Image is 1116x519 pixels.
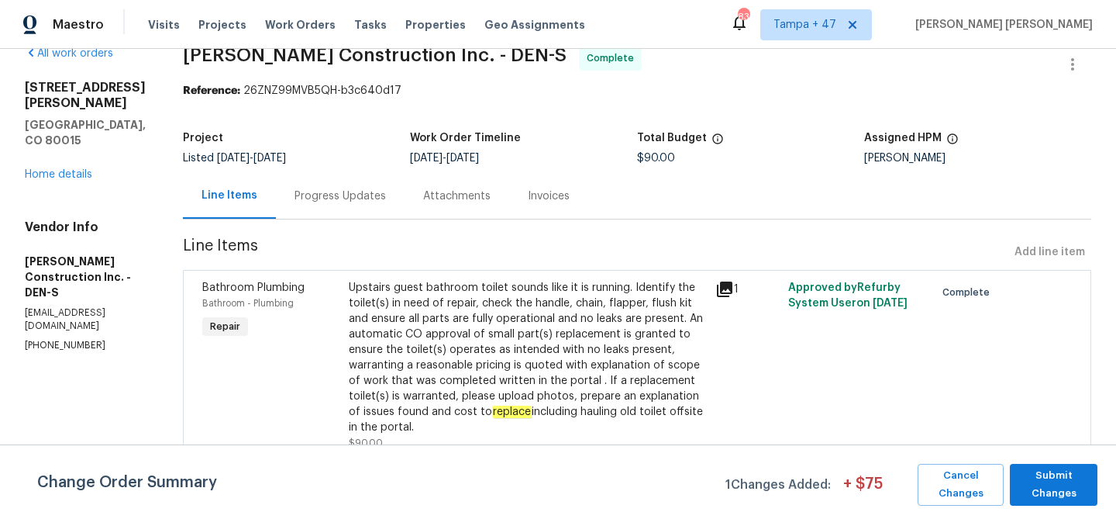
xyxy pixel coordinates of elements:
[204,319,246,334] span: Repair
[148,17,180,33] span: Visits
[183,46,567,64] span: [PERSON_NAME] Construction Inc. - DEN-S
[711,133,724,153] span: The total cost of line items that have been proposed by Opendoor. This sum includes line items th...
[217,153,286,164] span: -
[410,153,443,164] span: [DATE]
[25,254,146,300] h5: [PERSON_NAME] Construction Inc. - DEN-S
[925,467,996,503] span: Cancel Changes
[183,133,223,144] h5: Project
[354,19,387,30] span: Tasks
[410,133,521,144] h5: Work Order Timeline
[202,282,305,293] span: Bathroom Plumbing
[201,188,257,203] div: Line Items
[1018,467,1090,503] span: Submit Changes
[637,133,707,144] h5: Total Budget
[864,133,942,144] h5: Assigned HPM
[909,17,1093,33] span: [PERSON_NAME] [PERSON_NAME]
[202,299,294,308] span: Bathroom - Plumbing
[405,17,466,33] span: Properties
[715,280,779,299] div: 1
[198,17,246,33] span: Projects
[294,189,386,204] div: Progress Updates
[349,280,706,435] div: Upstairs guest bathroom toilet sounds like it is running. Identify the toilet(s) in need of repai...
[25,220,146,235] h4: Vendor Info
[265,17,336,33] span: Work Orders
[410,153,479,164] span: -
[25,80,146,111] h2: [STREET_ADDRESS][PERSON_NAME]
[25,48,113,59] a: All work orders
[25,306,146,333] p: [EMAIL_ADDRESS][DOMAIN_NAME]
[773,17,836,33] span: Tampa + 47
[25,169,92,180] a: Home details
[217,153,250,164] span: [DATE]
[484,17,585,33] span: Geo Assignments
[183,85,240,96] b: Reference:
[864,153,1091,164] div: [PERSON_NAME]
[873,298,908,309] span: [DATE]
[1010,464,1097,506] button: Submit Changes
[492,406,532,418] em: replace
[946,133,959,153] span: The hpm assigned to this work order.
[25,339,146,352] p: [PHONE_NUMBER]
[183,238,1008,267] span: Line Items
[446,153,479,164] span: [DATE]
[183,153,286,164] span: Listed
[788,282,908,309] span: Approved by Refurby System User on
[37,464,217,506] span: Change Order Summary
[528,189,570,204] div: Invoices
[183,83,1091,99] div: 26ZNZ99MVB5QH-b3c640d17
[53,17,104,33] span: Maestro
[25,117,146,148] h5: [GEOGRAPHIC_DATA], CO 80015
[423,189,491,204] div: Attachments
[349,438,383,448] span: $90.00
[725,470,831,506] span: 1 Changes Added:
[843,476,883,506] span: + $ 75
[253,153,286,164] span: [DATE]
[942,285,996,300] span: Complete
[918,464,1004,506] button: Cancel Changes
[587,50,640,66] span: Complete
[738,9,749,25] div: 832
[637,153,675,164] span: $90.00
